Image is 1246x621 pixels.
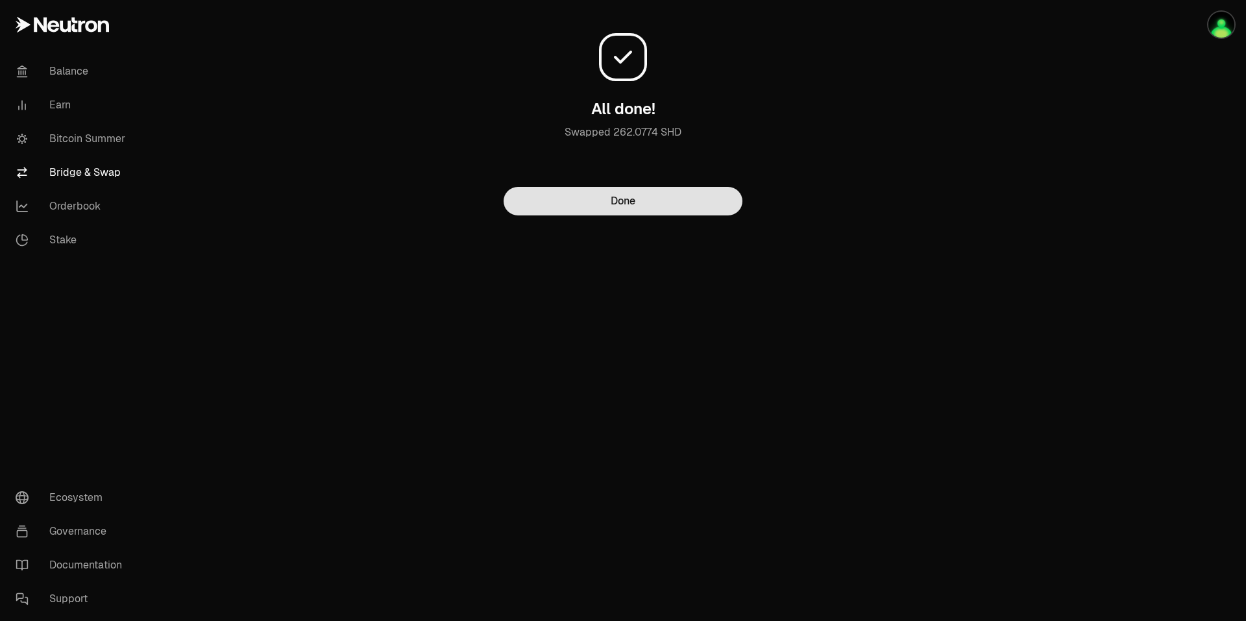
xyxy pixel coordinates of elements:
[1208,12,1234,38] img: SparcoGx
[5,189,140,223] a: Orderbook
[591,99,655,119] h3: All done!
[5,156,140,189] a: Bridge & Swap
[504,125,742,156] p: Swapped 262.0774 SHD
[5,55,140,88] a: Balance
[5,481,140,515] a: Ecosystem
[5,548,140,582] a: Documentation
[504,187,742,215] button: Done
[5,88,140,122] a: Earn
[5,515,140,548] a: Governance
[5,582,140,616] a: Support
[5,122,140,156] a: Bitcoin Summer
[5,223,140,257] a: Stake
